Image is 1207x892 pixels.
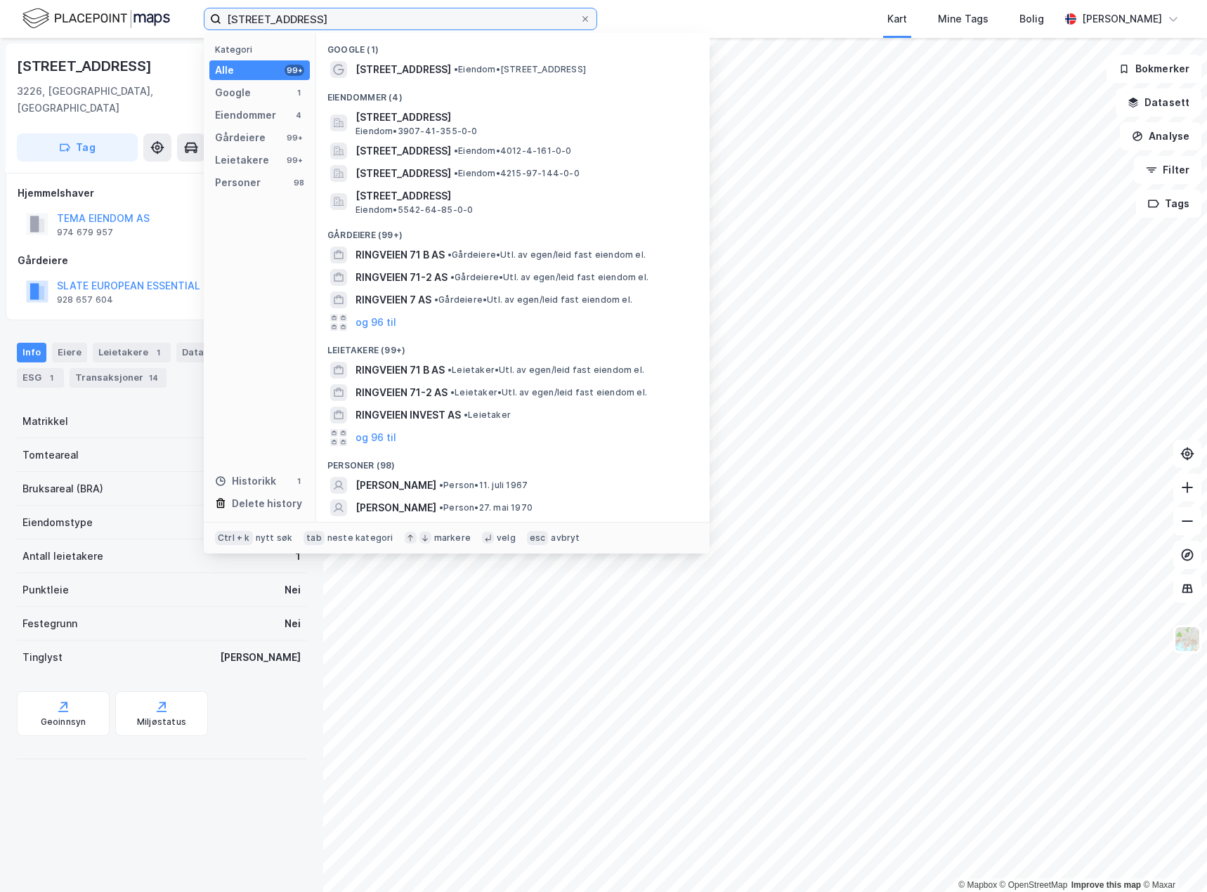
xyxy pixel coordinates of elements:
[938,11,989,27] div: Mine Tags
[527,531,549,545] div: esc
[454,168,580,179] span: Eiendom • 4215-97-144-0-0
[316,33,710,58] div: Google (1)
[17,83,224,117] div: 3226, [GEOGRAPHIC_DATA], [GEOGRAPHIC_DATA]
[434,532,471,544] div: markere
[454,64,458,74] span: •
[355,165,451,182] span: [STREET_ADDRESS]
[296,548,301,565] div: 1
[355,61,451,78] span: [STREET_ADDRESS]
[293,110,304,121] div: 4
[18,252,306,269] div: Gårdeiere
[464,409,468,420] span: •
[439,480,443,490] span: •
[327,532,393,544] div: neste kategori
[22,6,170,31] img: logo.f888ab2527a4732fd821a326f86c7f29.svg
[497,532,516,544] div: velg
[958,880,997,890] a: Mapbox
[215,152,269,169] div: Leietakere
[293,177,304,188] div: 98
[450,272,455,282] span: •
[1116,88,1201,117] button: Datasett
[454,145,572,157] span: Eiendom • 4012-4-161-0-0
[22,649,63,666] div: Tinglyst
[355,362,445,379] span: RINGVEIEN 71 B AS
[1174,626,1201,652] img: Z
[1071,880,1141,890] a: Improve this map
[215,129,266,146] div: Gårdeiere
[355,269,448,286] span: RINGVEIEN 71-2 AS
[1134,156,1201,184] button: Filter
[22,447,79,464] div: Tomteareal
[215,174,261,191] div: Personer
[434,294,632,306] span: Gårdeiere • Utl. av egen/leid fast eiendom el.
[304,531,325,545] div: tab
[137,716,186,728] div: Miljøstatus
[57,294,113,306] div: 928 657 604
[221,8,580,29] input: Søk på adresse, matrikkel, gårdeiere, leietakere eller personer
[293,87,304,98] div: 1
[355,314,396,331] button: og 96 til
[22,548,103,565] div: Antall leietakere
[454,145,458,156] span: •
[44,371,58,385] div: 1
[1000,880,1068,890] a: OpenStreetMap
[22,514,93,531] div: Eiendomstype
[355,407,461,424] span: RINGVEIEN INVEST AS
[316,81,710,106] div: Eiendommer (4)
[215,531,253,545] div: Ctrl + k
[355,429,396,446] button: og 96 til
[316,218,710,244] div: Gårdeiere (99+)
[355,204,473,216] span: Eiendom • 5542-64-85-0-0
[887,11,907,27] div: Kart
[22,413,68,430] div: Matrikkel
[439,502,533,513] span: Person • 27. mai 1970
[57,227,113,238] div: 974 679 957
[17,55,155,77] div: [STREET_ADDRESS]
[448,249,452,260] span: •
[285,615,301,632] div: Nei
[450,387,455,398] span: •
[17,133,138,162] button: Tag
[52,343,87,362] div: Eiere
[1019,11,1044,27] div: Bolig
[18,185,306,202] div: Hjemmelshaver
[1120,122,1201,150] button: Analyse
[355,291,431,308] span: RINGVEIEN 7 AS
[355,126,478,137] span: Eiendom • 3907-41-355-0-0
[215,44,310,55] div: Kategori
[355,109,693,126] span: [STREET_ADDRESS]
[232,495,302,512] div: Delete history
[1107,55,1201,83] button: Bokmerker
[22,615,77,632] div: Festegrunn
[450,387,647,398] span: Leietaker • Utl. av egen/leid fast eiendom el.
[93,343,171,362] div: Leietakere
[439,502,443,513] span: •
[355,188,693,204] span: [STREET_ADDRESS]
[454,168,458,178] span: •
[355,143,451,159] span: [STREET_ADDRESS]
[151,346,165,360] div: 1
[1137,825,1207,892] iframe: Chat Widget
[176,343,246,362] div: Datasett
[355,477,436,494] span: [PERSON_NAME]
[215,62,234,79] div: Alle
[439,480,528,491] span: Person • 11. juli 1967
[434,294,438,305] span: •
[285,582,301,598] div: Nei
[146,371,161,385] div: 14
[448,365,452,375] span: •
[41,716,86,728] div: Geoinnsyn
[215,84,251,101] div: Google
[285,132,304,143] div: 99+
[17,343,46,362] div: Info
[215,107,276,124] div: Eiendommer
[220,649,301,666] div: [PERSON_NAME]
[285,65,304,76] div: 99+
[450,272,648,283] span: Gårdeiere • Utl. av egen/leid fast eiendom el.
[70,368,167,388] div: Transaksjoner
[448,249,646,261] span: Gårdeiere • Utl. av egen/leid fast eiendom el.
[215,473,276,490] div: Historikk
[316,449,710,474] div: Personer (98)
[1136,190,1201,218] button: Tags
